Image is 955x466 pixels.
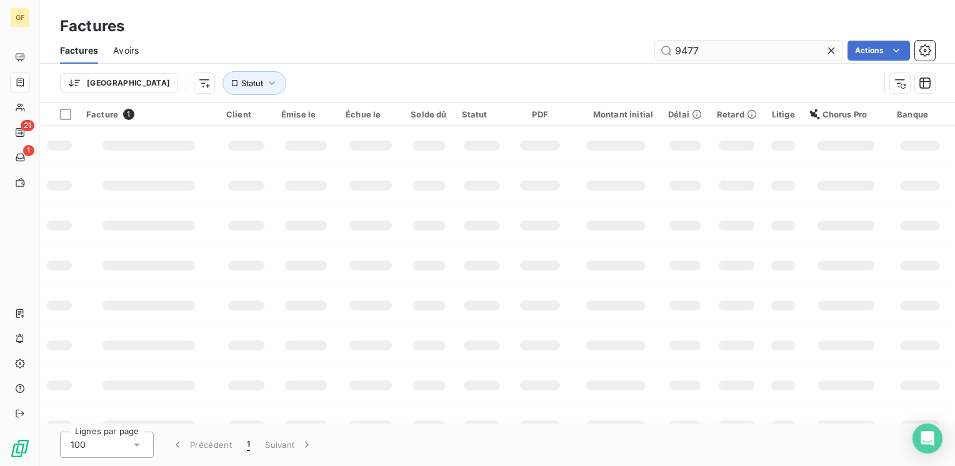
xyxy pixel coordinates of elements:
[164,432,239,458] button: Précédent
[86,109,118,119] span: Facture
[60,73,178,93] button: [GEOGRAPHIC_DATA]
[717,109,757,119] div: Retard
[10,439,30,459] img: Logo LeanPay
[517,109,562,119] div: PDF
[113,44,139,57] span: Avoirs
[772,109,795,119] div: Litige
[239,432,257,458] button: 1
[10,147,29,167] a: 1
[281,109,331,119] div: Émise le
[60,15,124,37] h3: Factures
[10,122,29,142] a: 21
[411,109,446,119] div: Solde dû
[123,109,134,120] span: 1
[578,109,653,119] div: Montant initial
[247,439,250,451] span: 1
[462,109,502,119] div: Statut
[226,109,266,119] div: Client
[897,109,943,119] div: Banque
[10,7,30,27] div: GF
[241,78,263,88] span: Statut
[222,71,286,95] button: Statut
[257,432,321,458] button: Suivant
[71,439,86,451] span: 100
[655,41,842,61] input: Rechercher
[847,41,910,61] button: Actions
[912,424,942,454] div: Open Intercom Messenger
[23,145,34,156] span: 1
[21,120,34,131] span: 21
[668,109,702,119] div: Délai
[810,109,882,119] div: Chorus Pro
[60,44,98,57] span: Factures
[346,109,396,119] div: Échue le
